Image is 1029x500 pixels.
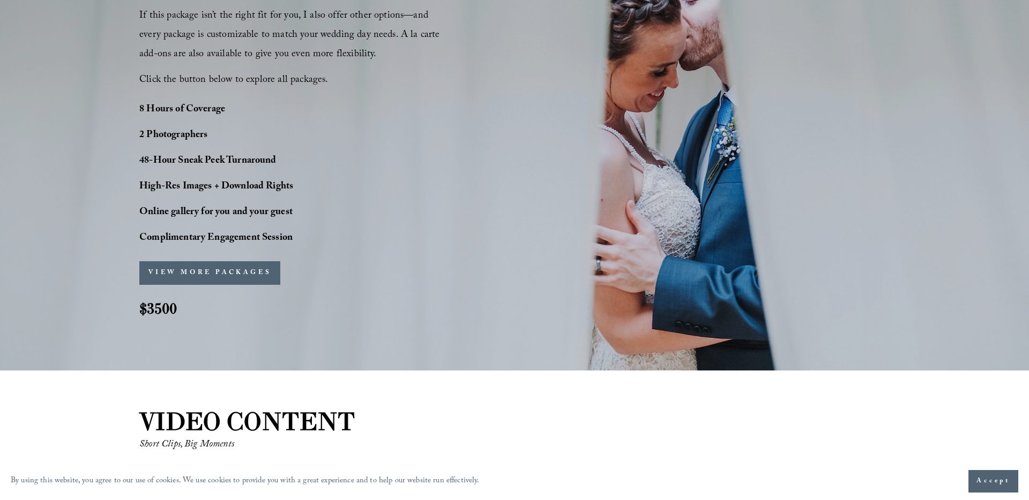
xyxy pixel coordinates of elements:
em: Short Clips, Big Moments [139,437,234,453]
p: By using this website, you agree to our use of cookies. We use cookies to provide you with a grea... [11,474,480,489]
button: Accept [968,470,1018,493]
strong: Complimentary Engagement Session [139,230,293,247]
strong: 2 Photographers [139,127,207,144]
span: If this package isn’t the right fit for you, I also offer other options—and every package is cust... [139,8,443,63]
span: Accept [976,476,1010,487]
span: Click the button below to explore all packages. [139,72,328,89]
strong: 48-Hour Sneak Peek Turnaround [139,153,277,170]
strong: $3500 [139,299,177,318]
strong: 8 Hours of Coverage [139,102,225,118]
button: VIEW MORE PACKAGES [139,261,280,285]
strong: VIDEO CONTENT [139,406,355,436]
strong: Online gallery for you and your guest [139,204,293,221]
strong: High-Res Images + Download Rights [139,179,293,195]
